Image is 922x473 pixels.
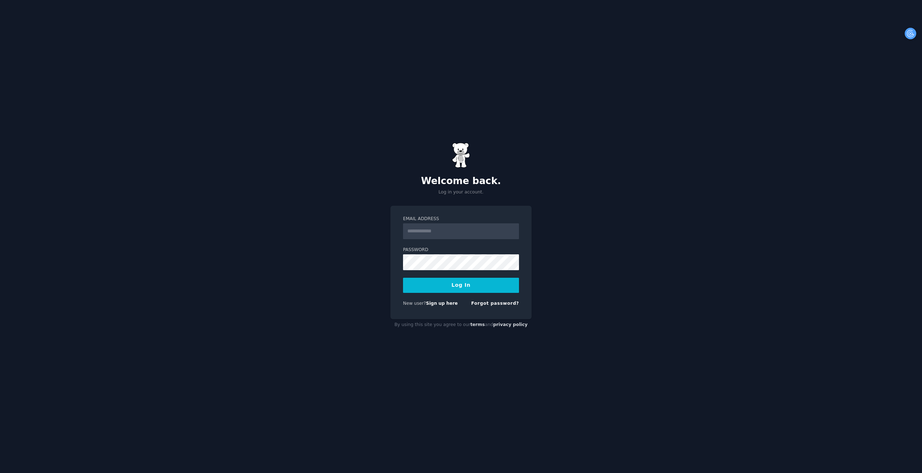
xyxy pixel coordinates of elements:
span: New user? [403,301,426,306]
img: Gummy Bear [452,143,470,168]
a: Forgot password? [471,301,519,306]
label: Email Address [403,216,519,222]
a: privacy policy [493,322,528,327]
h2: Welcome back. [390,175,532,187]
label: Password [403,247,519,253]
p: Log in your account. [390,189,532,196]
div: By using this site you agree to our and [390,319,532,331]
a: terms [470,322,485,327]
a: Sign up here [426,301,458,306]
button: Log In [403,278,519,293]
